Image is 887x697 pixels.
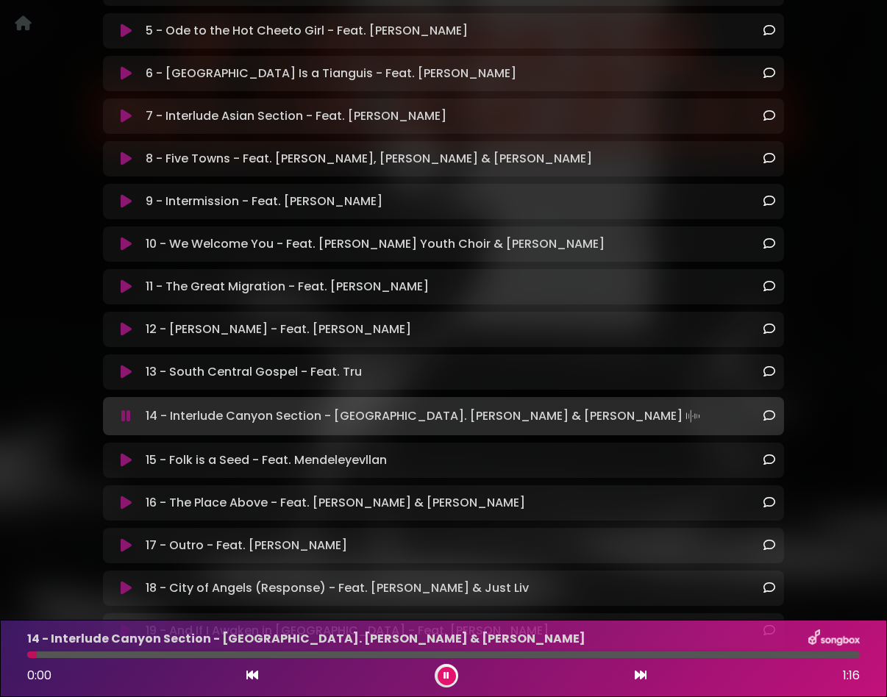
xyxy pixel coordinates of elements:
p: 13 - South Central Gospel - Feat. Tru [146,363,362,381]
p: 18 - City of Angels (Response) - Feat. [PERSON_NAME] & Just Liv [146,579,529,597]
p: 15 - Folk is a Seed - Feat. Mendeleyevllan [146,451,387,469]
p: 14 - Interlude Canyon Section - [GEOGRAPHIC_DATA]. [PERSON_NAME] & [PERSON_NAME] [146,406,703,426]
p: 12 - [PERSON_NAME] - Feat. [PERSON_NAME] [146,321,411,338]
p: 8 - Five Towns - Feat. [PERSON_NAME], [PERSON_NAME] & [PERSON_NAME] [146,150,592,168]
img: songbox-logo-white.png [808,629,860,648]
p: 7 - Interlude Asian Section - Feat. [PERSON_NAME] [146,107,446,125]
p: 16 - The Place Above - Feat. [PERSON_NAME] & [PERSON_NAME] [146,494,525,512]
p: 10 - We Welcome You - Feat. [PERSON_NAME] Youth Choir & [PERSON_NAME] [146,235,605,253]
p: 9 - Intermission - Feat. [PERSON_NAME] [146,193,382,210]
p: 11 - The Great Migration - Feat. [PERSON_NAME] [146,278,429,296]
span: 1:16 [843,667,860,685]
span: 0:00 [27,667,51,684]
p: 6 - [GEOGRAPHIC_DATA] Is a Tianguis - Feat. [PERSON_NAME] [146,65,516,82]
p: 17 - Outro - Feat. [PERSON_NAME] [146,537,347,554]
img: waveform4.gif [683,406,703,426]
p: 14 - Interlude Canyon Section - [GEOGRAPHIC_DATA]. [PERSON_NAME] & [PERSON_NAME] [27,630,585,648]
p: 5 - Ode to the Hot Cheeto Girl - Feat. [PERSON_NAME] [146,22,468,40]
